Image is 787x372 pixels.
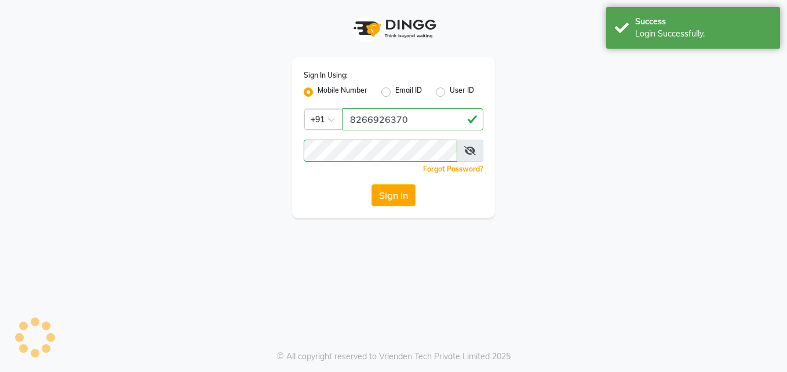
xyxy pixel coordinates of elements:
button: Sign In [371,184,416,206]
label: Email ID [395,85,422,99]
div: Success [635,16,771,28]
label: User ID [450,85,474,99]
input: Username [343,108,483,130]
img: logo1.svg [347,12,440,46]
input: Username [304,140,457,162]
label: Sign In Using: [304,70,348,81]
label: Mobile Number [318,85,367,99]
div: Login Successfully. [635,28,771,40]
a: Forgot Password? [423,165,483,173]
